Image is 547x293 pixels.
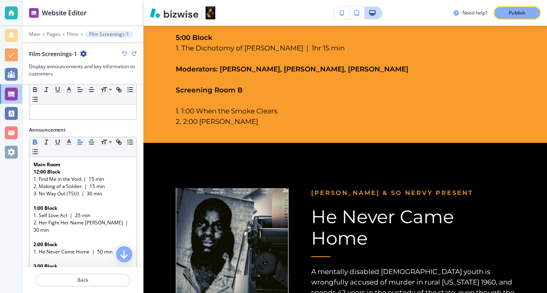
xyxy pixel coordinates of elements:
[47,31,60,37] button: Pages
[206,6,215,19] img: Your Logo
[33,168,60,175] strong: 12:00 Block
[36,276,129,284] p: Back
[67,31,79,37] button: Films
[150,8,198,18] img: Bizwise Logo
[33,176,132,183] p: 1. Find Me in the Void. | 15 min
[462,9,487,17] h3: Need help?
[33,190,132,197] p: 3. No Way Out (TSU) | 30 min
[33,205,57,211] strong: 1:00 Block
[494,6,541,19] button: Publish
[42,8,87,18] h2: Website Editor
[29,8,39,18] img: editor icon
[29,50,77,58] h2: Film Screenings-1
[509,9,526,17] p: Publish
[29,31,40,37] button: Main
[33,248,132,255] p: 1. He Never Came Home | 50 min
[29,126,66,134] h2: Announcement
[89,31,129,37] p: Film Screenings-1
[33,183,132,190] p: 2. Making of a Soldier. | 15 min
[29,63,137,77] h3: Display announcements and key information to customers
[85,31,133,38] button: Film Screenings-1
[33,241,57,248] strong: 2:00 Block
[35,274,130,287] button: Back
[33,219,132,234] p: 2. Her Fight Her Name [PERSON_NAME] | 30 min
[176,86,243,94] strong: Screening Room B
[311,188,515,198] p: [PERSON_NAME] & So Nervy Present
[33,161,60,168] strong: Main Room
[311,206,515,249] p: He Never Came Home
[33,263,57,270] strong: 3:00 Block
[176,33,212,42] strong: 5:00 Block
[176,65,408,73] strong: Moderators: [PERSON_NAME], [PERSON_NAME], [PERSON_NAME]
[176,116,515,127] p: 2. 2:00 [PERSON_NAME]
[176,106,515,116] p: 1. 1:00 When the Smoke Clears
[176,43,515,53] p: 1. The Dichotomy of [PERSON_NAME] | 1hr 15 min
[33,212,132,219] p: 1. Self Love Act | 25 min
